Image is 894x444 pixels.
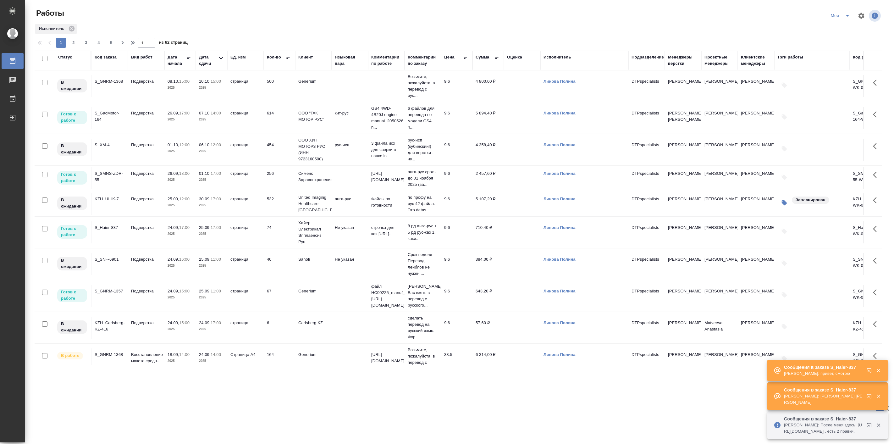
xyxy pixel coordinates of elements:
[211,79,221,84] p: 15:00
[57,225,88,239] div: Исполнитель может приступить к работе
[738,348,774,370] td: [PERSON_NAME]
[476,54,489,60] div: Сумма
[57,320,88,335] div: Исполнитель назначен, приступать к работе пока рано
[131,288,161,294] p: Подверстка
[544,197,576,201] a: Линова Полина
[628,167,665,189] td: DTPspecialists
[211,111,221,115] p: 14:00
[131,320,161,326] p: Подверстка
[850,107,886,129] td: S_GacMotor-164-WK-026
[441,348,472,370] td: 38.5
[35,24,77,34] div: Исполнитель
[230,54,246,60] div: Ед. изм
[264,317,295,339] td: 6
[701,75,738,97] td: [PERSON_NAME]
[264,253,295,275] td: 40
[227,285,264,307] td: страница
[168,171,179,176] p: 26.09,
[441,317,472,339] td: 9.6
[777,142,791,156] button: Добавить тэги
[544,171,576,176] a: Линова Полина
[39,25,66,32] p: Исполнитель
[850,285,886,307] td: S_GNRM-1357-WK-023
[168,257,179,262] p: 24.09,
[57,352,88,360] div: Исполнитель выполняет работу
[264,107,295,129] td: 614
[168,54,186,67] div: Дата начала
[131,225,161,231] p: Подверстка
[264,139,295,161] td: 454
[701,193,738,215] td: [PERSON_NAME]
[211,257,221,262] p: 11:00
[131,110,161,116] p: Подверстка
[61,111,83,124] p: Готов к работе
[95,256,125,263] div: S_SNF-6901
[371,54,401,67] div: Комментарии по работе
[869,348,884,364] button: Здесь прячутся важные кнопки
[179,225,190,230] p: 17:00
[179,197,190,201] p: 12:00
[869,10,882,22] span: Посмотреть информацию
[199,326,224,332] p: 2025
[668,110,698,123] p: [PERSON_NAME], [PERSON_NAME]
[850,221,886,243] td: S_Haier-837-WK-014
[57,110,88,125] div: Исполнитель может приступить к работе
[298,288,328,294] p: Generium
[81,38,91,48] button: 3
[61,257,83,270] p: В ожидании
[179,320,190,325] p: 15:00
[95,196,125,202] div: KZH_UIHK-7
[267,54,281,60] div: Кол-во
[211,142,221,147] p: 12:00
[869,167,884,182] button: Здесь прячутся важные кнопки
[850,317,886,339] td: KZH_Carlsberg-KZ-416-WK-003
[544,54,571,60] div: Исполнитель
[441,167,472,189] td: 9.6
[168,148,193,154] p: 2025
[81,40,91,46] span: 3
[668,170,698,177] p: [PERSON_NAME]
[95,225,125,231] div: S_Haier-837
[227,317,264,339] td: страница
[298,256,328,263] p: Sanofi
[61,352,79,359] p: В работе
[701,107,738,129] td: [PERSON_NAME]
[777,320,791,334] button: Добавить тэги
[131,54,152,60] div: Вид работ
[106,40,116,46] span: 5
[472,139,504,161] td: 4 358,40 ₽
[168,231,193,237] p: 2025
[131,142,161,148] p: Подверстка
[199,263,224,269] p: 2025
[869,317,884,332] button: Здесь прячутся важные кнопки
[441,285,472,307] td: 9.6
[777,78,791,92] button: Добавить тэги
[179,171,190,176] p: 18:00
[472,348,504,370] td: 6 314,00 ₽
[408,169,438,188] p: англ-рус срок - до 01 ноября 2025 (ва...
[628,193,665,215] td: DTPspecialists
[95,352,125,358] div: S_GNRM-1368
[668,225,698,231] p: [PERSON_NAME]
[408,54,438,67] div: Комментарии по заказу
[332,253,368,275] td: Не указан
[227,107,264,129] td: страница
[95,288,125,294] div: S_GNRM-1357
[738,285,774,307] td: [PERSON_NAME]
[168,352,179,357] p: 18.09,
[95,142,125,148] div: S_XM-4
[408,347,438,372] p: Возьмите, пожалуйста, в перевод с рус...
[472,317,504,339] td: 57,60 ₽
[701,167,738,189] td: [PERSON_NAME]
[668,196,698,202] p: [PERSON_NAME]
[701,139,738,161] td: [PERSON_NAME]
[199,177,224,183] p: 2025
[472,75,504,97] td: 4 800,00 ₽
[199,148,224,154] p: 2025
[872,368,885,373] button: Закрыть
[408,137,438,162] p: рус-исп (кубинский!) для верстки - ну...
[628,221,665,243] td: DTPspecialists
[738,167,774,189] td: [PERSON_NAME]
[869,139,884,154] button: Здесь прячутся важные кнопки
[179,79,190,84] p: 15:00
